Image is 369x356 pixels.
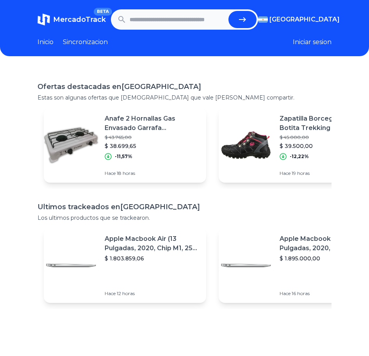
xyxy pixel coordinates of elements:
a: Featured imageAnafe 2 Hornallas Gas Envasado Garrafa [PERSON_NAME] Phixel Oferta$ 43.765,00$ 38.6... [44,108,206,183]
img: Featured image [44,118,98,173]
p: $ 38.699,65 [105,142,200,150]
a: Featured imageApple Macbook Air (13 Pulgadas, 2020, Chip M1, 256 Gb De Ssd, 8 Gb De Ram) - Plata$... [44,228,206,303]
p: Apple Macbook Air (13 Pulgadas, 2020, Chip M1, 256 Gb De Ssd, 8 Gb De Ram) - Plata [105,234,200,253]
img: Featured image [219,238,273,293]
p: Estas son algunas ofertas que [DEMOGRAPHIC_DATA] que vale [PERSON_NAME] compartir. [37,94,332,101]
span: MercadoTrack [53,15,106,24]
img: MercadoTrack [37,13,50,26]
span: BETA [94,8,112,16]
a: MercadoTrackBETA [37,13,106,26]
p: -11,57% [115,153,132,160]
span: [GEOGRAPHIC_DATA] [269,15,340,24]
a: Inicio [37,37,53,47]
p: Hace 18 horas [105,170,200,176]
p: Los ultimos productos que se trackearon. [37,214,332,222]
a: Sincronizacion [63,37,108,47]
p: Anafe 2 Hornallas Gas Envasado Garrafa [PERSON_NAME] Phixel Oferta [105,114,200,133]
img: Featured image [219,118,273,173]
p: $ 1.803.859,06 [105,255,200,262]
button: Iniciar sesion [293,37,332,47]
h1: Ofertas destacadas en [GEOGRAPHIC_DATA] [37,81,332,92]
h1: Ultimos trackeados en [GEOGRAPHIC_DATA] [37,201,332,212]
p: Hace 12 horas [105,290,200,297]
p: $ 43.765,00 [105,134,200,141]
img: Argentina [258,16,268,23]
button: [GEOGRAPHIC_DATA] [258,15,332,24]
p: -12,22% [290,153,309,160]
img: Featured image [44,238,98,293]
